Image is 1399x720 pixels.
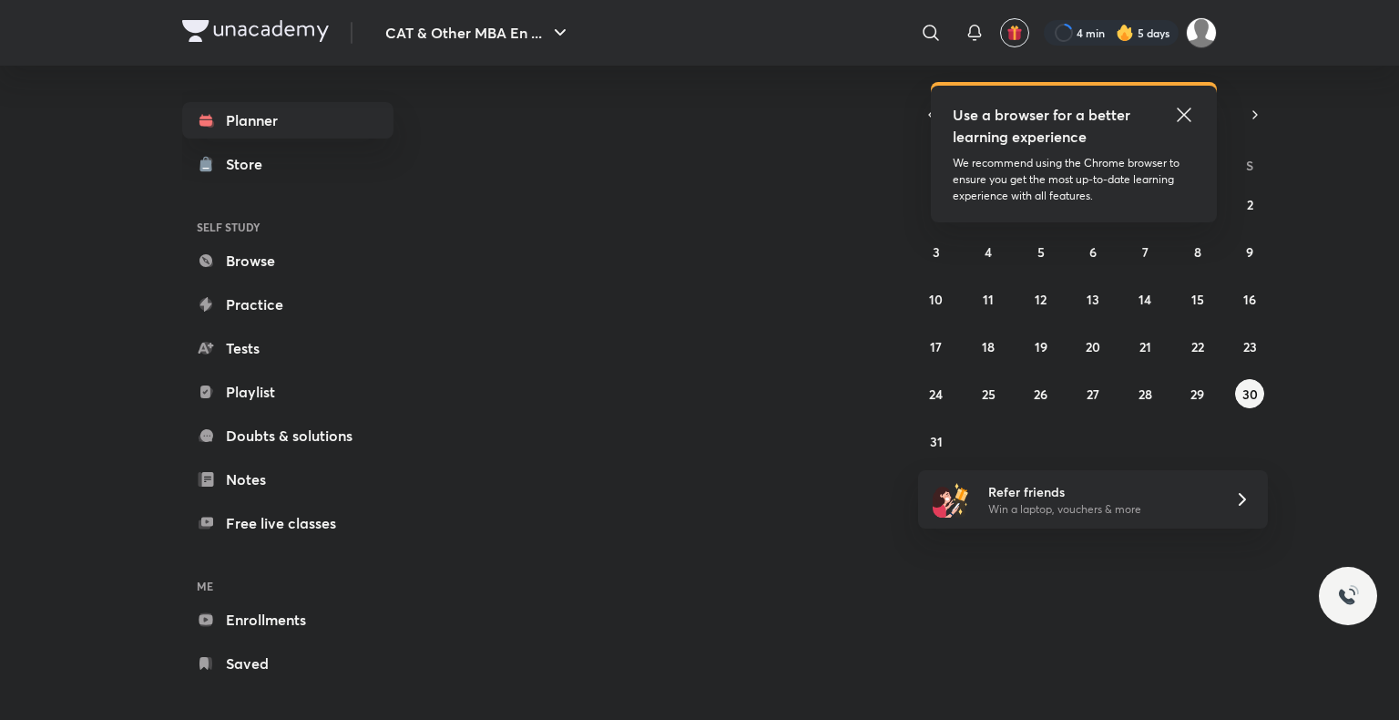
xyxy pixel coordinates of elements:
[982,338,995,355] abbr: August 18, 2025
[1026,284,1056,314] button: August 12, 2025
[933,481,969,518] img: referral
[182,146,393,182] a: Store
[182,417,393,454] a: Doubts & solutions
[182,286,393,323] a: Practice
[1037,243,1045,261] abbr: August 5, 2025
[1035,291,1047,308] abbr: August 12, 2025
[1194,243,1201,261] abbr: August 8, 2025
[1034,386,1047,403] abbr: August 26, 2025
[922,427,951,456] button: August 31, 2025
[1246,243,1253,261] abbr: August 9, 2025
[182,602,393,638] a: Enrollments
[1247,196,1253,213] abbr: August 2, 2025
[1142,243,1149,261] abbr: August 7, 2025
[982,386,996,403] abbr: August 25, 2025
[1190,386,1204,403] abbr: August 29, 2025
[182,461,393,498] a: Notes
[1183,332,1212,361] button: August 22, 2025
[1139,291,1151,308] abbr: August 14, 2025
[929,291,943,308] abbr: August 10, 2025
[1243,338,1257,355] abbr: August 23, 2025
[922,379,951,408] button: August 24, 2025
[1186,17,1217,48] img: Aparna Dubey
[1006,25,1023,41] img: avatar
[182,20,329,46] a: Company Logo
[1130,332,1159,361] button: August 21, 2025
[1183,237,1212,266] button: August 8, 2025
[182,102,393,139] a: Planner
[226,153,273,175] div: Store
[930,433,943,450] abbr: August 31, 2025
[974,237,1003,266] button: August 4, 2025
[953,104,1134,148] h5: Use a browser for a better learning experience
[922,284,951,314] button: August 10, 2025
[1026,379,1056,408] button: August 26, 2025
[182,374,393,410] a: Playlist
[182,242,393,279] a: Browse
[1089,243,1097,261] abbr: August 6, 2025
[1078,332,1108,361] button: August 20, 2025
[374,15,582,51] button: CAT & Other MBA En ...
[1242,386,1258,403] abbr: August 30, 2025
[1235,332,1264,361] button: August 23, 2025
[1087,386,1099,403] abbr: August 27, 2025
[1035,338,1047,355] abbr: August 19, 2025
[983,291,994,308] abbr: August 11, 2025
[182,211,393,242] h6: SELF STUDY
[182,20,329,42] img: Company Logo
[1087,291,1099,308] abbr: August 13, 2025
[974,379,1003,408] button: August 25, 2025
[182,330,393,366] a: Tests
[933,243,940,261] abbr: August 3, 2025
[1235,237,1264,266] button: August 9, 2025
[922,332,951,361] button: August 17, 2025
[182,571,393,602] h6: ME
[182,645,393,682] a: Saved
[1191,338,1204,355] abbr: August 22, 2025
[1116,24,1134,42] img: streak
[1243,291,1256,308] abbr: August 16, 2025
[930,338,942,355] abbr: August 17, 2025
[929,386,943,403] abbr: August 24, 2025
[1235,379,1264,408] button: August 30, 2025
[1086,338,1100,355] abbr: August 20, 2025
[1183,284,1212,314] button: August 15, 2025
[1078,237,1108,266] button: August 6, 2025
[985,243,992,261] abbr: August 4, 2025
[1139,338,1151,355] abbr: August 21, 2025
[988,501,1212,518] p: Win a laptop, vouchers & more
[1000,18,1029,47] button: avatar
[1026,237,1056,266] button: August 5, 2025
[1235,284,1264,314] button: August 16, 2025
[1139,386,1152,403] abbr: August 28, 2025
[1078,284,1108,314] button: August 13, 2025
[1246,157,1253,174] abbr: Saturday
[1130,379,1159,408] button: August 28, 2025
[988,482,1212,501] h6: Refer friends
[1130,237,1159,266] button: August 7, 2025
[1183,379,1212,408] button: August 29, 2025
[974,284,1003,314] button: August 11, 2025
[1026,332,1056,361] button: August 19, 2025
[1130,284,1159,314] button: August 14, 2025
[974,332,1003,361] button: August 18, 2025
[1235,190,1264,219] button: August 2, 2025
[1078,379,1108,408] button: August 27, 2025
[182,505,393,541] a: Free live classes
[922,237,951,266] button: August 3, 2025
[953,155,1195,204] p: We recommend using the Chrome browser to ensure you get the most up-to-date learning experience w...
[1337,585,1359,607] img: ttu
[1191,291,1204,308] abbr: August 15, 2025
